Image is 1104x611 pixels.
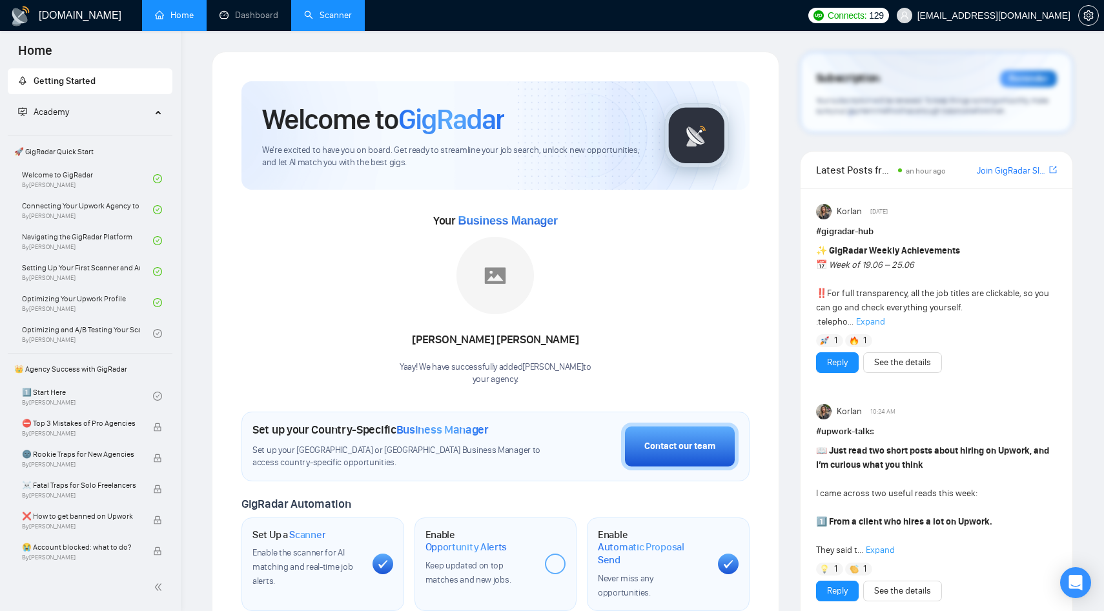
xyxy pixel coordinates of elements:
[22,257,153,286] a: Setting Up Your First Scanner and Auto-BidderBy[PERSON_NAME]
[827,584,848,598] a: Reply
[18,106,69,117] span: Academy
[834,563,837,576] span: 1
[816,425,1057,439] h1: # upwork-talks
[816,95,1048,116] span: Your subscription will be renewed. To keep things running smoothly, make sure your payment method...
[977,164,1047,178] a: Join GigRadar Slack Community
[153,392,162,401] span: check-circle
[22,288,153,317] a: Optimizing Your Upwork ProfileBy[PERSON_NAME]
[22,523,140,530] span: By [PERSON_NAME]
[262,145,644,169] span: We're excited to have you on board. Get ready to streamline your job search, unlock new opportuni...
[870,206,888,217] span: [DATE]
[153,423,162,432] span: lock
[816,162,894,178] span: Latest Posts from the GigRadar Community
[252,423,489,437] h1: Set up your Country-Specific
[837,205,862,219] span: Korlan
[9,356,171,382] span: 👑 Agency Success with GigRadar
[816,259,827,270] span: 📅
[837,405,862,419] span: Korlan
[598,541,708,566] span: Automatic Proposal Send
[241,497,351,511] span: GigRadar Automation
[863,581,942,601] button: See the details
[829,516,992,527] strong: From a client who hires a lot on Upwork.
[34,106,69,117] span: Academy
[1000,70,1057,87] div: Reminder
[153,267,162,276] span: check-circle
[153,205,162,214] span: check-circle
[598,573,653,598] span: Never miss any opportunities.
[816,288,827,299] span: ‼️
[18,76,27,85] span: rocket
[153,236,162,245] span: check-circle
[874,356,931,370] a: See the details
[22,554,140,561] span: By [PERSON_NAME]
[8,41,63,68] span: Home
[8,68,172,94] li: Getting Started
[816,445,1049,470] strong: Just read two short posts about hiring on Upwork, and I’m curious what you think
[154,581,167,594] span: double-left
[863,334,866,347] span: 1
[22,319,153,348] a: Optimizing and A/B Testing Your Scanner for Better ResultsBy[PERSON_NAME]
[856,316,885,327] span: Expand
[1078,10,1099,21] a: setting
[220,10,278,21] a: dashboardDashboard
[900,11,909,20] span: user
[425,560,511,585] span: Keep updated on top matches and new jobs.
[816,245,1049,327] span: For full transparency, all the job titles are clickable, so you can go and check everything yours...
[850,336,859,345] img: 🔥
[22,448,140,461] span: 🌚 Rookie Traps for New Agencies
[9,139,171,165] span: 🚀 GigRadar Quick Start
[18,107,27,116] span: fund-projection-screen
[816,404,832,419] img: Korlan
[22,195,153,224] a: Connecting Your Upwork Agency to GigRadarBy[PERSON_NAME]
[820,565,829,574] img: 💡
[433,214,558,228] span: Your
[252,547,353,586] span: Enable the scanner for AI matching and real-time job alerts.
[22,461,140,468] span: By [PERSON_NAME]
[289,528,325,541] span: Scanner
[153,329,162,338] span: check-circle
[850,565,859,574] img: 👏
[598,528,708,566] h1: Enable
[456,237,534,314] img: placeholder.png
[153,298,162,307] span: check-circle
[400,374,591,386] p: your agency .
[153,516,162,525] span: lock
[829,259,914,270] em: Week of 19.06 – 25.06
[816,352,859,373] button: Reply
[153,546,162,556] span: lock
[829,245,960,256] strong: GigRadar Weekly Achievements
[22,541,140,554] span: 😭 Account blocked: what to do?
[22,382,153,410] a: 1️⃣ Start HereBy[PERSON_NAME]
[425,528,535,554] h1: Enable
[869,8,883,23] span: 129
[155,10,194,21] a: homeHome
[863,352,942,373] button: See the details
[816,225,1057,239] h1: # gigradar-hub
[153,174,162,183] span: check-circle
[22,165,153,193] a: Welcome to GigRadarBy[PERSON_NAME]
[34,75,96,86] span: Getting Started
[816,445,827,456] span: 📖
[153,454,162,463] span: lock
[1060,567,1091,598] div: Open Intercom Messenger
[816,245,827,256] span: ✨
[1049,165,1057,175] span: export
[834,334,837,347] span: 1
[816,581,859,601] button: Reply
[874,584,931,598] a: See the details
[816,204,832,219] img: Korlan
[458,214,557,227] span: Business Manager
[22,417,140,430] span: ⛔ Top 3 Mistakes of Pro Agencies
[400,329,591,351] div: [PERSON_NAME] [PERSON_NAME]
[1078,5,1099,26] button: setting
[816,516,827,527] span: 1️⃣
[816,68,880,90] span: Subscription
[1049,164,1057,176] a: export
[22,510,140,523] span: ❌ How to get banned on Upwork
[813,10,824,21] img: upwork-logo.png
[252,445,544,469] span: Set up your [GEOGRAPHIC_DATA] or [GEOGRAPHIC_DATA] Business Manager to access country-specific op...
[400,361,591,386] div: Yaay! We have successfully added [PERSON_NAME] to
[816,445,1049,556] span: I came across two useful reads this week: They said t...
[396,423,489,437] span: Business Manager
